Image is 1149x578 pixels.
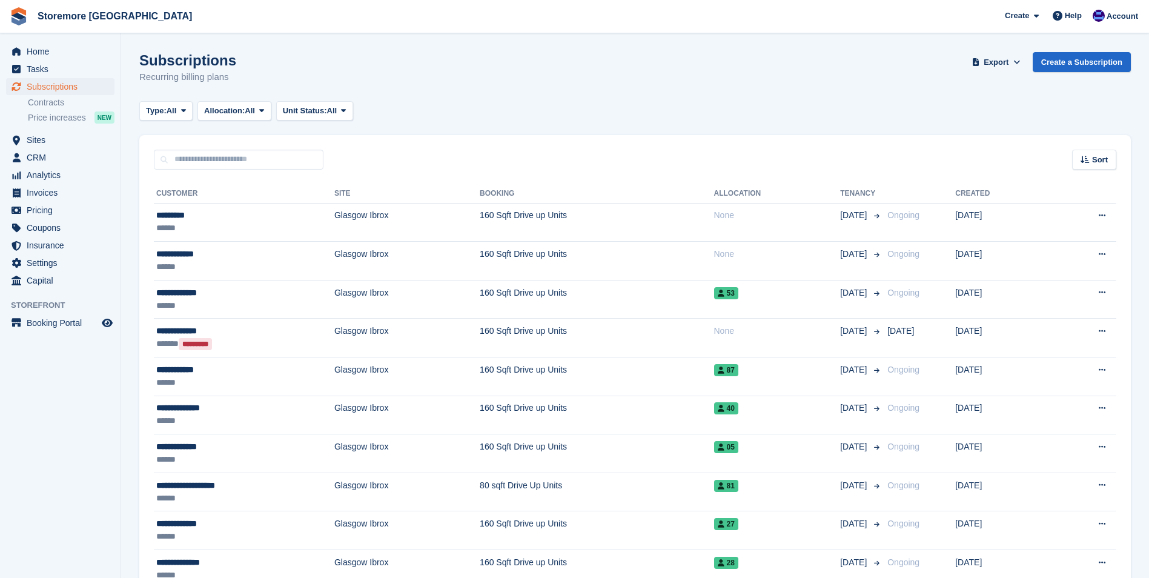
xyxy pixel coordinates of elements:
a: Create a Subscription [1033,52,1131,72]
td: Glasgow Ibrox [334,473,480,511]
td: [DATE] [955,473,1048,511]
td: Glasgow Ibrox [334,357,480,396]
td: Glasgow Ibrox [334,319,480,357]
td: 80 sqft Drive Up Units [480,473,714,511]
span: Tasks [27,61,99,78]
td: [DATE] [955,511,1048,550]
a: menu [6,272,114,289]
td: 160 Sqft Drive up Units [480,396,714,434]
th: Customer [154,184,334,204]
td: Glasgow Ibrox [334,434,480,473]
span: Allocation: [204,105,245,117]
th: Site [334,184,480,204]
a: menu [6,202,114,219]
span: Price increases [28,112,86,124]
span: All [167,105,177,117]
a: menu [6,219,114,236]
td: Glasgow Ibrox [334,396,480,434]
a: Price increases NEW [28,111,114,124]
span: Ongoing [887,403,919,413]
span: Pricing [27,202,99,219]
td: [DATE] [955,242,1048,281]
span: Unit Status: [283,105,327,117]
span: Account [1107,10,1138,22]
span: [DATE] [840,440,869,453]
span: Ongoing [887,557,919,567]
span: Sort [1092,154,1108,166]
a: Contracts [28,97,114,108]
td: 160 Sqft Drive up Units [480,357,714,396]
span: Home [27,43,99,60]
td: [DATE] [955,280,1048,319]
button: Type: All [139,101,193,121]
span: Create [1005,10,1029,22]
a: menu [6,61,114,78]
span: Coupons [27,219,99,236]
span: CRM [27,149,99,166]
button: Unit Status: All [276,101,353,121]
span: 81 [714,480,738,492]
span: Ongoing [887,365,919,374]
span: [DATE] [840,287,869,299]
img: Angela [1093,10,1105,22]
a: Preview store [100,316,114,330]
span: Settings [27,254,99,271]
td: 160 Sqft Drive up Units [480,280,714,319]
span: Analytics [27,167,99,184]
td: [DATE] [955,396,1048,434]
a: menu [6,254,114,271]
td: Glasgow Ibrox [334,203,480,242]
td: Glasgow Ibrox [334,242,480,281]
td: 160 Sqft Drive up Units [480,511,714,550]
span: [DATE] [840,248,869,261]
div: None [714,209,841,222]
span: 40 [714,402,738,414]
span: Ongoing [887,210,919,220]
span: [DATE] [840,479,869,492]
span: [DATE] [840,402,869,414]
span: Invoices [27,184,99,201]
span: Ongoing [887,442,919,451]
div: None [714,248,841,261]
button: Allocation: All [197,101,271,121]
span: All [327,105,337,117]
td: 160 Sqft Drive up Units [480,434,714,473]
span: Export [984,56,1008,68]
a: Storemore [GEOGRAPHIC_DATA] [33,6,197,26]
button: Export [970,52,1023,72]
span: Ongoing [887,519,919,528]
td: Glasgow Ibrox [334,511,480,550]
td: [DATE] [955,203,1048,242]
span: Ongoing [887,288,919,297]
a: menu [6,149,114,166]
td: [DATE] [955,434,1048,473]
span: 87 [714,364,738,376]
span: [DATE] [840,209,869,222]
p: Recurring billing plans [139,70,236,84]
span: [DATE] [840,364,869,376]
span: Ongoing [887,480,919,490]
a: menu [6,184,114,201]
span: 05 [714,441,738,453]
span: [DATE] [840,325,869,337]
a: menu [6,167,114,184]
td: 160 Sqft Drive up Units [480,203,714,242]
a: menu [6,131,114,148]
span: Sites [27,131,99,148]
span: 28 [714,557,738,569]
span: [DATE] [840,517,869,530]
th: Created [955,184,1048,204]
th: Allocation [714,184,841,204]
td: Glasgow Ibrox [334,280,480,319]
img: stora-icon-8386f47178a22dfd0bd8f6a31ec36ba5ce8667c1dd55bd0f319d3a0aa187defe.svg [10,7,28,25]
span: Capital [27,272,99,289]
th: Tenancy [840,184,882,204]
span: Booking Portal [27,314,99,331]
span: 53 [714,287,738,299]
h1: Subscriptions [139,52,236,68]
a: menu [6,314,114,331]
span: 27 [714,518,738,530]
div: None [714,325,841,337]
td: 160 Sqft Drive up Units [480,242,714,281]
td: [DATE] [955,319,1048,357]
